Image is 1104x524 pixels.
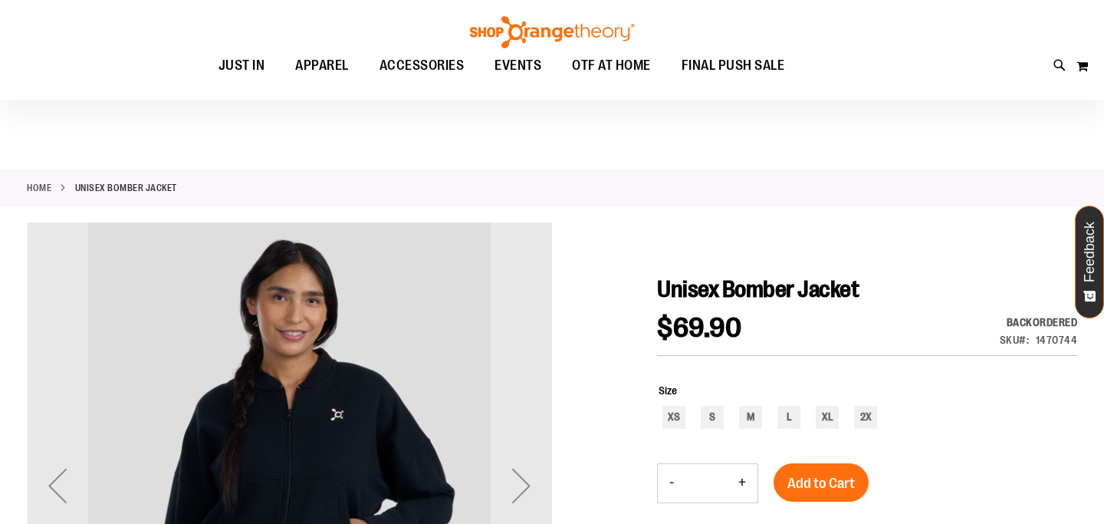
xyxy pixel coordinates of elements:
a: APPAREL [280,48,364,83]
strong: SKU [1000,334,1030,346]
img: Shop Orangetheory [468,16,636,48]
div: 1470744 [1036,332,1078,348]
span: $69.90 [657,312,741,344]
a: OTF AT HOME [557,48,666,84]
div: S [701,406,724,429]
div: Availability [1000,315,1078,330]
span: FINAL PUSH SALE [682,48,785,83]
button: Feedback - Show survey [1075,206,1104,318]
span: Unisex Bomber Jacket [657,276,859,302]
div: Backordered [1000,315,1078,330]
input: Product quantity [685,465,727,502]
span: JUST IN [219,48,265,83]
a: FINAL PUSH SALE [666,48,800,84]
a: JUST IN [203,48,281,84]
button: Decrease product quantity [658,464,685,503]
a: Home [27,181,51,195]
a: EVENTS [479,48,557,84]
span: OTF AT HOME [572,48,651,83]
div: L [777,406,800,429]
span: Feedback [1083,222,1097,282]
span: EVENTS [495,48,541,83]
a: ACCESSORIES [364,48,480,84]
button: Increase product quantity [727,464,757,503]
div: XL [816,406,839,429]
span: Add to Cart [787,475,855,492]
div: 2X [854,406,877,429]
div: M [739,406,762,429]
strong: Unisex Bomber Jacket [75,181,177,195]
span: ACCESSORIES [379,48,465,83]
div: XS [662,406,685,429]
span: APPAREL [295,48,349,83]
button: Add to Cart [774,463,869,502]
span: Size [659,384,677,397]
